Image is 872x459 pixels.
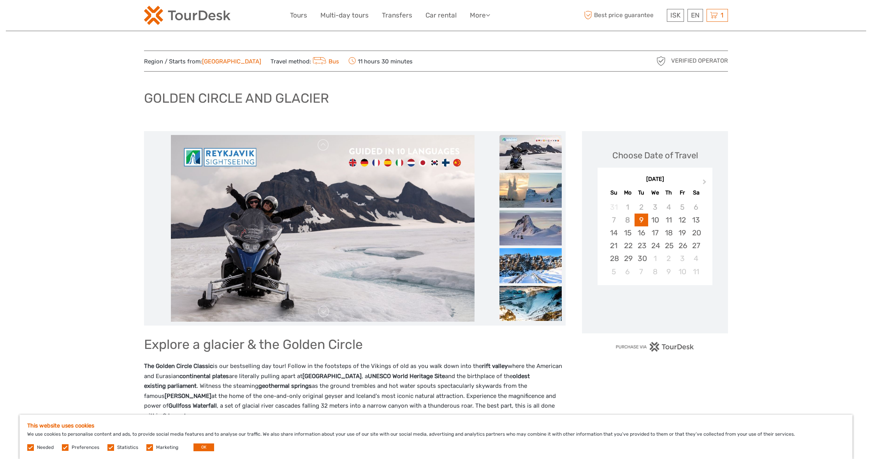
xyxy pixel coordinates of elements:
[290,10,307,21] a: Tours
[662,187,675,198] div: Th
[582,9,665,22] span: Best price guarantee
[470,10,490,21] a: More
[144,6,230,25] img: 120-15d4194f-c635-41b9-a512-a3cb382bfb57_logo_small.png
[193,443,214,451] button: OK
[621,187,635,198] div: Mo
[165,392,211,399] strong: [PERSON_NAME]
[671,57,728,65] span: Verified Operator
[19,415,853,459] div: We use cookies to personalise content and ads, to provide social media features and to analyse ou...
[699,177,712,190] button: Next Month
[202,58,261,65] a: [GEOGRAPHIC_DATA]
[37,444,54,451] label: Needed
[90,12,99,21] button: Open LiveChat chat widget
[348,56,413,67] span: 11 hours 30 minutes
[662,201,675,214] div: Not available Thursday, September 4th, 2025
[607,214,621,226] div: Not available Sunday, September 7th, 2025
[598,175,712,184] div: [DATE]
[144,361,566,421] p: is our bestselling day tour! Follow in the footsteps of the Vikings of old as you walk down into ...
[72,444,99,451] label: Preferences
[621,265,635,278] div: Choose Monday, October 6th, 2025
[675,226,689,239] div: Choose Friday, September 19th, 2025
[425,10,457,21] a: Car rental
[499,173,562,208] img: ef4e396530a543fbad6b0ad8cd8896e8_slider_thumbnail.jpeg
[621,252,635,265] div: Choose Monday, September 29th, 2025
[648,214,662,226] div: Choose Wednesday, September 10th, 2025
[635,201,648,214] div: Not available Tuesday, September 2nd, 2025
[670,11,680,19] span: ISK
[675,265,689,278] div: Choose Friday, October 10th, 2025
[662,252,675,265] div: Choose Thursday, October 2nd, 2025
[635,187,648,198] div: Tu
[117,444,138,451] label: Statistics
[607,252,621,265] div: Choose Sunday, September 28th, 2025
[607,226,621,239] div: Choose Sunday, September 14th, 2025
[311,58,339,65] a: Bus
[144,363,213,370] strong: The Golden Circle Classic
[621,226,635,239] div: Choose Monday, September 15th, 2025
[621,201,635,214] div: Not available Monday, September 1st, 2025
[607,265,621,278] div: Choose Sunday, October 5th, 2025
[144,90,329,106] h1: GOLDEN CIRCLE AND GLACIER
[499,135,562,170] img: a00c5e57e86345b5b962a1d3206254c4_slider_thumbnail.jpg
[652,305,658,310] div: Loading...
[689,239,703,252] div: Choose Saturday, September 27th, 2025
[635,226,648,239] div: Choose Tuesday, September 16th, 2025
[689,187,703,198] div: Sa
[621,214,635,226] div: Not available Monday, September 8th, 2025
[635,239,648,252] div: Choose Tuesday, September 23rd, 2025
[302,373,362,380] strong: [GEOGRAPHIC_DATA]
[635,252,648,265] div: Choose Tuesday, September 30th, 2025
[499,210,562,245] img: 164a452b109349ab867a704858a52b4c_slider_thumbnail.jpg
[648,201,662,214] div: Not available Wednesday, September 3rd, 2025
[156,444,178,451] label: Marketing
[689,226,703,239] div: Choose Saturday, September 20th, 2025
[689,265,703,278] div: Choose Saturday, October 11th, 2025
[675,239,689,252] div: Choose Friday, September 26th, 2025
[655,55,667,67] img: verified_operator_grey_128.png
[648,252,662,265] div: Choose Wednesday, October 1st, 2025
[271,56,339,67] span: Travel method:
[499,248,562,283] img: a597f8c4331b4a6a8f080266848f5a71_slider_thumbnail.jpg
[635,265,648,278] div: Choose Tuesday, October 7th, 2025
[648,239,662,252] div: Choose Wednesday, September 24th, 2025
[368,373,445,380] strong: UNESCO World Heritage Site
[607,239,621,252] div: Choose Sunday, September 21st, 2025
[648,226,662,239] div: Choose Wednesday, September 17th, 2025
[675,201,689,214] div: Not available Friday, September 5th, 2025
[258,382,312,389] strong: geothermal springs
[600,201,710,278] div: month 2025-09
[675,214,689,226] div: Choose Friday, September 12th, 2025
[662,265,675,278] div: Choose Thursday, October 9th, 2025
[607,187,621,198] div: Su
[171,135,475,322] img: a00c5e57e86345b5b962a1d3206254c4_main_slider.jpg
[11,14,88,20] p: We're away right now. Please check back later!
[675,187,689,198] div: Fr
[169,402,217,409] strong: Gullfoss Waterfall
[648,265,662,278] div: Choose Wednesday, October 8th, 2025
[689,252,703,265] div: Choose Saturday, October 4th, 2025
[612,149,698,161] div: Choose Date of Travel
[689,201,703,214] div: Not available Saturday, September 6th, 2025
[662,214,675,226] div: Choose Thursday, September 11th, 2025
[607,201,621,214] div: Not available Sunday, August 31st, 2025
[662,226,675,239] div: Choose Thursday, September 18th, 2025
[382,10,412,21] a: Transfers
[621,239,635,252] div: Choose Monday, September 22nd, 2025
[648,187,662,198] div: We
[320,10,369,21] a: Multi-day tours
[482,363,508,370] strong: rift valley
[27,422,845,429] h5: This website uses cookies
[144,336,566,352] h1: Explore a glacier & the Golden Circle
[635,214,648,226] div: Choose Tuesday, September 9th, 2025
[144,58,261,66] span: Region / Starts from:
[719,11,724,19] span: 1
[179,373,229,380] strong: continental plates
[689,214,703,226] div: Choose Saturday, September 13th, 2025
[499,286,562,321] img: 694a212001e04fc4941bcc6933bdb69b_slider_thumbnail.jpg
[675,252,689,265] div: Choose Friday, October 3rd, 2025
[615,342,694,352] img: PurchaseViaTourDesk.png
[687,9,703,22] div: EN
[662,239,675,252] div: Choose Thursday, September 25th, 2025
